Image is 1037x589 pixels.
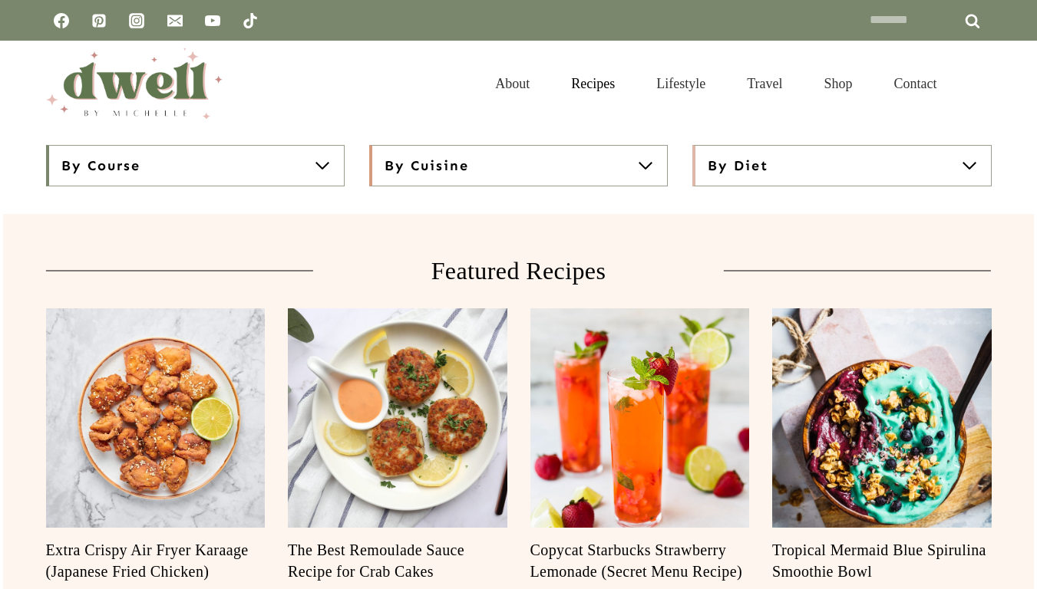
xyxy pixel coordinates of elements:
[46,308,266,528] img: crispy chicken karaage on a plate and a slice of lemon
[708,156,768,175] span: By Diet
[692,145,991,186] button: By Diet
[288,539,507,582] a: The Best Remoulade Sauce Recipe for Crab Cakes
[46,48,223,119] img: DWELL by michelle
[235,5,266,36] a: TikTok
[46,308,266,528] a: Read More Extra Crispy Air Fryer Karaage (Japanese Fried Chicken)
[84,5,114,36] a: Pinterest
[197,5,228,36] a: YouTube
[160,5,190,36] a: Email
[385,156,469,175] span: By Cuisine
[121,5,152,36] a: Instagram
[874,57,958,110] a: Contact
[772,308,992,528] a: Read More Tropical Mermaid Blue Spirulina Smoothie Bowl
[530,539,750,582] a: Copycat Starbucks Strawberry Lemonade (Secret Menu Recipe)
[288,308,507,528] img: Crab,Cake,With,Remoulade,Sauce,And,Lemon,In,A,White
[772,308,992,528] img: easy breakfast blue smoothie bowl with toppings spirulina coconut bowl spoon
[966,71,992,97] button: View Search Form
[530,308,750,528] img: starbucks secret menu copycat recipe strawberry lemonade
[288,308,507,528] a: Read More The Best Remoulade Sauce Recipe for Crab Cakes
[46,145,345,186] button: By Course
[726,57,803,110] a: Travel
[369,145,668,186] button: By Cuisine
[530,308,750,528] a: Read More Copycat Starbucks Strawberry Lemonade (Secret Menu Recipe)
[46,539,266,582] a: Extra Crispy Air Fryer Karaage (Japanese Fried Chicken)
[474,57,550,110] a: About
[772,539,992,582] a: Tropical Mermaid Blue Spirulina Smoothie Bowl
[46,5,77,36] a: Facebook
[803,57,873,110] a: Shop
[338,252,699,289] h2: Featured Recipes
[61,156,140,175] span: By Course
[474,57,957,110] nav: Primary Navigation
[550,57,636,110] a: Recipes
[636,57,726,110] a: Lifestyle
